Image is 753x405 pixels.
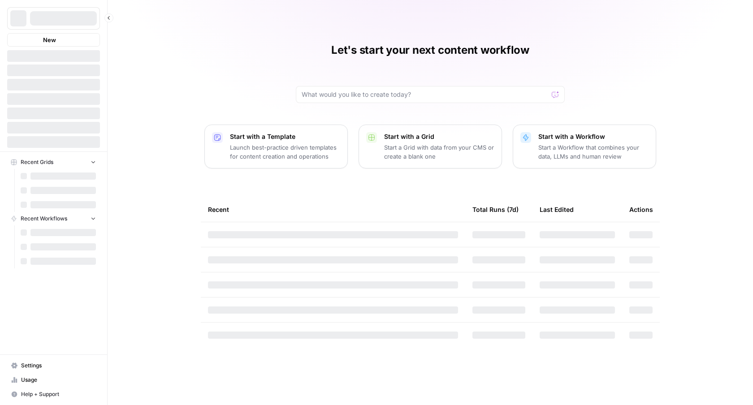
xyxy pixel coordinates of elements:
span: New [43,35,56,44]
div: Recent [208,197,458,222]
p: Start with a Template [230,132,340,141]
button: Recent Workflows [7,212,100,225]
p: Launch best-practice driven templates for content creation and operations [230,143,340,161]
span: Settings [21,362,96,370]
div: Total Runs (7d) [472,197,519,222]
span: Recent Grids [21,158,53,166]
button: Start with a WorkflowStart a Workflow that combines your data, LLMs and human review [513,125,656,168]
span: Recent Workflows [21,215,67,223]
p: Start a Grid with data from your CMS or create a blank one [384,143,494,161]
p: Start with a Workflow [538,132,649,141]
div: Actions [629,197,653,222]
p: Start a Workflow that combines your data, LLMs and human review [538,143,649,161]
button: New [7,33,100,47]
a: Usage [7,373,100,387]
span: Usage [21,376,96,384]
p: Start with a Grid [384,132,494,141]
span: Help + Support [21,390,96,398]
button: Start with a GridStart a Grid with data from your CMS or create a blank one [359,125,502,168]
h1: Let's start your next content workflow [331,43,529,57]
div: Last Edited [540,197,574,222]
a: Settings [7,358,100,373]
input: What would you like to create today? [302,90,548,99]
button: Start with a TemplateLaunch best-practice driven templates for content creation and operations [204,125,348,168]
button: Recent Grids [7,155,100,169]
button: Help + Support [7,387,100,401]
